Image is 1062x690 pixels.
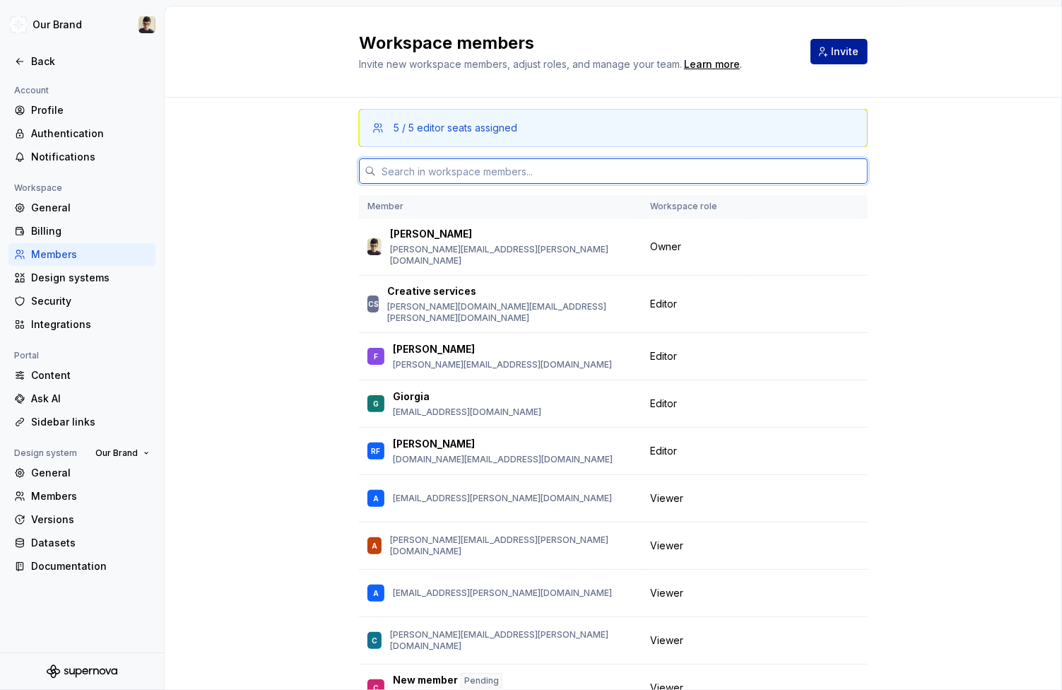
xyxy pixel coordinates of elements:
p: [EMAIL_ADDRESS][PERSON_NAME][DOMAIN_NAME] [393,587,612,599]
div: 5 / 5 editor seats assigned [394,121,517,135]
div: Members [31,489,150,503]
span: Editor [650,444,677,458]
div: Pending [461,673,502,689]
a: Documentation [8,555,155,578]
a: Integrations [8,313,155,336]
div: Datasets [31,536,150,550]
div: Account [8,82,54,99]
div: Profile [31,103,150,117]
p: [PERSON_NAME][DOMAIN_NAME][EMAIL_ADDRESS][PERSON_NAME][DOMAIN_NAME] [387,301,633,324]
span: Invite [831,45,859,59]
div: Security [31,294,150,308]
div: Back [31,54,150,69]
p: [DOMAIN_NAME][EMAIL_ADDRESS][DOMAIN_NAME] [393,454,613,465]
div: C [372,633,377,648]
div: Our Brand [33,18,82,32]
span: Editor [650,349,677,363]
div: Design system [8,445,83,462]
a: Content [8,364,155,387]
p: [PERSON_NAME] [393,342,475,356]
div: Versions [31,513,150,527]
div: Workspace [8,180,68,197]
div: A [373,586,379,600]
div: Notifications [31,150,150,164]
a: Authentication [8,122,155,145]
img: 344848e3-ec3d-4aa0-b708-b8ed6430a7e0.png [10,16,27,33]
p: Giorgia [393,390,430,404]
div: RF [372,444,381,458]
a: Datasets [8,532,155,554]
div: Ask AI [31,392,150,406]
a: Sidebar links [8,411,155,433]
div: A [372,539,377,553]
div: Portal [8,347,45,364]
h2: Workspace members [359,32,793,54]
button: Our BrandAvery Hennings [3,9,161,40]
p: [EMAIL_ADDRESS][PERSON_NAME][DOMAIN_NAME] [393,493,612,504]
th: Member [359,195,642,218]
a: Versions [8,508,155,531]
div: General [31,466,150,480]
div: General [31,201,150,215]
input: Search in workspace members... [376,158,868,184]
p: Creative services [387,284,476,298]
p: [PERSON_NAME] [393,437,475,451]
div: Integrations [31,317,150,332]
a: Profile [8,99,155,122]
img: Avery Hennings [367,238,382,255]
span: Viewer [650,633,683,648]
a: Members [8,243,155,266]
div: Sidebar links [31,415,150,429]
p: [PERSON_NAME][EMAIL_ADDRESS][PERSON_NAME][DOMAIN_NAME] [390,534,633,557]
span: Our Brand [95,448,138,459]
span: . [682,59,742,70]
a: General [8,462,155,484]
div: Members [31,247,150,262]
div: A [373,491,379,505]
span: Viewer [650,586,683,600]
button: Invite [810,39,868,64]
div: Content [31,368,150,382]
a: Security [8,290,155,312]
a: Notifications [8,146,155,168]
a: Members [8,485,155,508]
div: CS [368,297,379,311]
p: [PERSON_NAME][EMAIL_ADDRESS][PERSON_NAME][DOMAIN_NAME] [390,629,633,652]
p: [PERSON_NAME][EMAIL_ADDRESS][DOMAIN_NAME] [393,359,612,370]
span: Viewer [650,539,683,553]
img: Avery Hennings [138,16,155,33]
div: Documentation [31,559,150,573]
svg: Supernova Logo [47,665,117,679]
a: Design systems [8,267,155,289]
span: Editor [650,297,677,311]
div: Billing [31,224,150,238]
a: Billing [8,220,155,242]
div: Authentication [31,127,150,141]
p: New member [393,673,458,689]
div: Design systems [31,271,150,285]
span: Owner [650,240,681,254]
span: Viewer [650,491,683,505]
p: [PERSON_NAME][EMAIL_ADDRESS][PERSON_NAME][DOMAIN_NAME] [390,244,633,267]
a: Back [8,50,155,73]
span: Invite new workspace members, adjust roles, and manage your team. [359,58,682,70]
a: General [8,197,155,219]
span: Editor [650,397,677,411]
div: F [374,349,378,363]
p: [PERSON_NAME] [390,227,472,241]
a: Learn more [684,57,740,71]
p: [EMAIL_ADDRESS][DOMAIN_NAME] [393,407,541,418]
th: Workspace role [642,195,750,218]
div: G [373,397,379,411]
a: Ask AI [8,387,155,410]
